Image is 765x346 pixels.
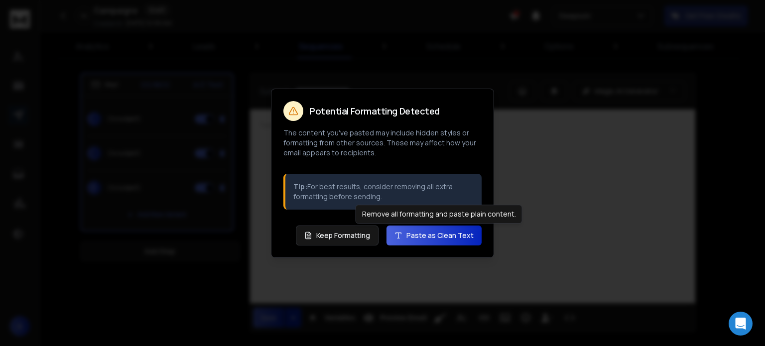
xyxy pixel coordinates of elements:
div: Remove all formatting and paste plain content. [356,205,522,224]
h2: Potential Formatting Detected [309,107,440,115]
p: The content you've pasted may include hidden styles or formatting from other sources. These may a... [283,128,482,158]
button: Keep Formatting [296,226,379,245]
button: Paste as Clean Text [386,226,482,245]
div: Open Intercom Messenger [729,312,753,336]
p: For best results, consider removing all extra formatting before sending. [293,182,474,202]
strong: Tip: [293,182,307,191]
